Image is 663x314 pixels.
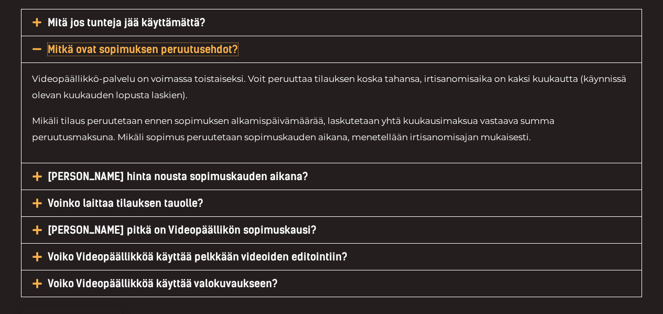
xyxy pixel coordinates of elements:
[48,16,205,29] a: Mitä jos tunteja jää käyttämättä?
[21,270,642,297] h5: Voiko Videopäällikköä käyttää valokuvaukseen?
[21,163,642,190] h5: [PERSON_NAME] hinta nousta sopimuskauden aikana?
[48,170,308,183] a: [PERSON_NAME] hinta nousta sopimuskauden aikana?
[21,9,642,36] h5: Mitä jos tunteja jää käyttämättä?
[21,244,642,270] h5: Voiko Videopäällikköä käyttää pelkkään videoiden editointiin?
[48,250,347,263] a: Voiko Videopäällikköä käyttää pelkkään videoiden editointiin?
[21,36,642,62] h5: Mitkä ovat sopimuksen peruutusehdot?
[32,116,555,143] span: Mikäli tilaus peruutetaan ennen sopimuksen alkamispäivämäärää, laskutetaan yhtä kuukausimaksua va...
[48,43,238,56] a: Mitkä ovat sopimuksen peruutusehdot?
[21,190,642,216] h5: Voinko laittaa tilauksen tauolle?
[21,62,642,163] div: Mitkä ovat sopimuksen peruutusehdot?
[21,217,642,243] h5: [PERSON_NAME] pitkä on Videopäällikön sopimuskausi?
[48,197,203,210] a: Voinko laittaa tilauksen tauolle?
[48,277,278,290] a: Voiko Videopäällikköä käyttää valokuvaukseen?
[48,224,317,236] a: [PERSON_NAME] pitkä on Videopäällikön sopimuskausi?
[32,71,631,104] p: Videopäällikkö-palvelu on voimassa toistaiseksi. Voit peruuttaa tilauksen koska tahansa, irtisano...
